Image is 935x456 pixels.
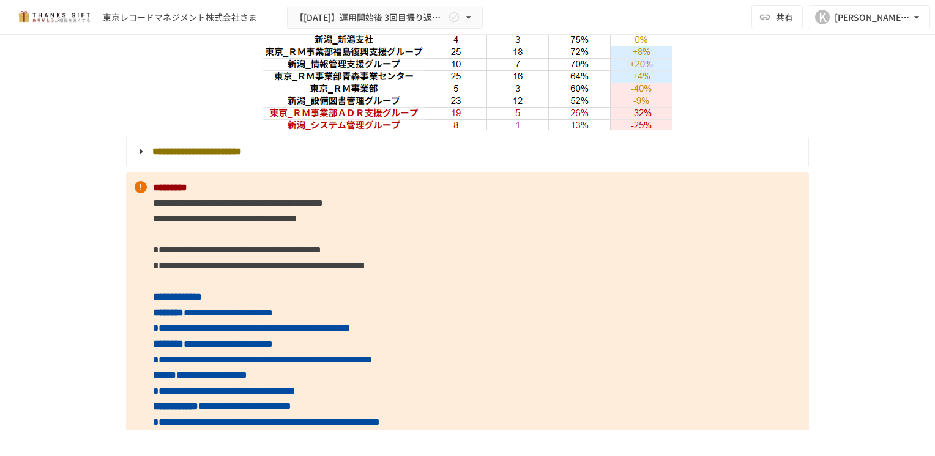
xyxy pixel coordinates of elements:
[751,5,803,29] button: 共有
[835,10,911,25] div: [PERSON_NAME][EMAIL_ADDRESS][PERSON_NAME][DOMAIN_NAME]
[295,10,445,25] span: 【[DATE]】運用開始後 3回目振り返りミーティング
[776,10,793,24] span: 共有
[103,11,257,24] div: 東京レコードマネジメント株式会社さま
[815,10,830,24] div: K
[808,5,930,29] button: K[PERSON_NAME][EMAIL_ADDRESS][PERSON_NAME][DOMAIN_NAME]
[15,7,93,27] img: mMP1OxWUAhQbsRWCurg7vIHe5HqDpP7qZo7fRoNLXQh
[287,6,483,29] button: 【[DATE]】運用開始後 3回目振り返りミーティング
